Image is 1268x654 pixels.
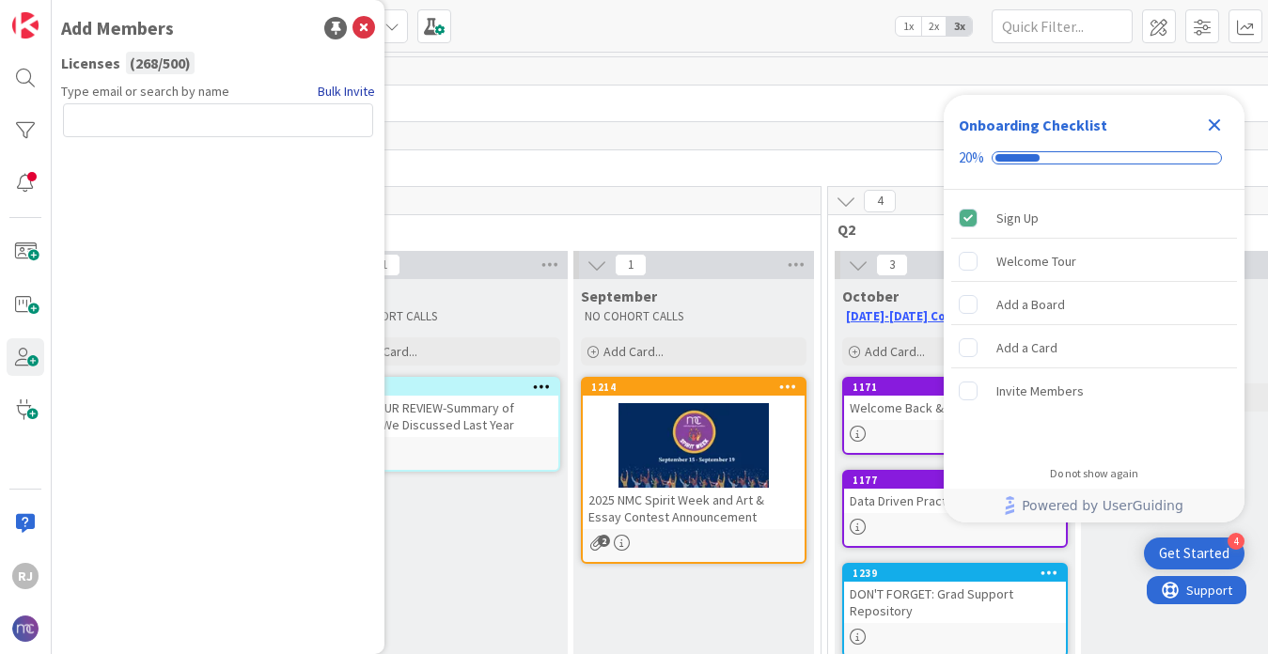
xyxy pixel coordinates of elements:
a: Powered by UserGuiding [953,489,1235,522]
span: Licenses [61,52,120,74]
div: 12142025 NMC Spirit Week and Art & Essay Contest Announcement [583,379,805,529]
div: RJ [12,563,39,589]
div: 1239 [853,567,1066,580]
div: 1177 [844,472,1066,489]
div: 20% [959,149,984,166]
div: Onboarding Checklist [959,114,1107,136]
div: Add Members [61,14,174,42]
img: Visit kanbanzone.com [12,12,39,39]
div: 1160 [345,381,558,394]
div: 2025 NMC Spirit Week and Art & Essay Contest Announcement [583,488,805,529]
div: 1177 [853,474,1066,487]
p: NO COHORT CALLS [338,309,556,324]
span: 3 [876,254,908,276]
div: Invite Members is incomplete. [951,370,1237,412]
div: FOR YOUR REVIEW-Summary of Topics We Discussed Last Year [337,396,558,437]
span: 1 [368,254,400,276]
img: avatar [12,615,39,642]
span: Type email or search by name [61,82,229,101]
div: Close Checklist [1199,110,1229,140]
a: Bulk Invite [318,82,375,101]
span: 1 [615,254,647,276]
span: 2 [598,535,610,547]
span: 4 [864,190,896,212]
span: Add Card... [865,343,925,360]
div: 1177Data Driven Practices? [844,472,1066,513]
div: Open Get Started checklist, remaining modules: 4 [1144,537,1245,569]
div: Add a Board is incomplete. [951,284,1237,325]
div: 1171Welcome Back & Key Updates [844,379,1066,420]
p: NO COHORT CALLS [585,309,803,324]
div: Checklist progress: 20% [959,149,1229,166]
span: October [842,287,899,305]
div: Welcome Tour is incomplete. [951,241,1237,282]
div: Welcome Back & Key Updates [844,396,1066,420]
span: September [581,287,657,305]
span: 3x [947,17,972,36]
span: 1x [896,17,921,36]
div: Welcome Tour [996,250,1076,272]
input: Quick Filter... [992,9,1133,43]
div: 1214 [591,381,805,394]
div: Add a Board [996,293,1065,316]
a: [DATE]-[DATE] Cohort Call Schedule [846,308,1055,324]
div: 1171 [844,379,1066,396]
div: Do not show again [1050,466,1138,481]
div: Get Started [1159,544,1229,563]
div: Checklist items [944,190,1245,454]
span: Add Card... [357,343,417,360]
span: Support [39,3,86,25]
div: Sign Up is complete. [951,197,1237,239]
div: 1214 [583,379,805,396]
div: DON'T FORGET: Grad Support Repository [844,582,1066,623]
div: Add a Card [996,336,1057,359]
a: 1171Welcome Back & Key Updates [842,377,1068,455]
a: 1177Data Driven Practices? [842,470,1068,548]
span: Powered by UserGuiding [1022,494,1183,517]
div: 1171 [853,381,1066,394]
span: 2x [921,17,947,36]
div: Add a Card is incomplete. [951,327,1237,368]
a: 12142025 NMC Spirit Week and Art & Essay Contest Announcement [581,377,806,564]
a: 1160FOR YOUR REVIEW-Summary of Topics We Discussed Last Year [335,377,560,472]
div: 4 [1228,533,1245,550]
div: 1160FOR YOUR REVIEW-Summary of Topics We Discussed Last Year [337,379,558,437]
div: 1239DON'T FORGET: Grad Support Repository [844,565,1066,623]
div: 1160 [337,379,558,396]
div: Checklist Container [944,95,1245,522]
span: Q1 [84,220,797,239]
div: Footer [944,489,1245,522]
div: Invite Members [996,380,1084,402]
div: 1239 [844,565,1066,582]
div: Data Driven Practices? [844,489,1066,513]
span: Add Card... [603,343,664,360]
div: ( 268 / 500 ) [126,52,195,74]
div: Sign Up [996,207,1039,229]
